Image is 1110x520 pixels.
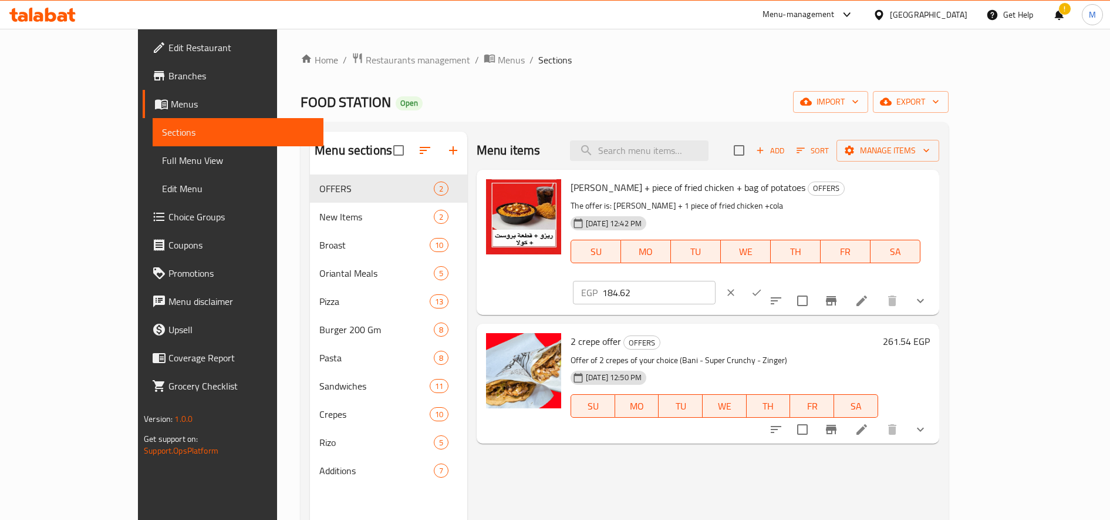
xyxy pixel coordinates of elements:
button: export [873,91,949,113]
span: Burger 200 Gm [319,323,434,337]
button: delete [878,287,906,315]
span: Crepes [319,407,430,421]
button: WE [721,240,771,263]
span: FR [825,243,866,260]
div: New Items [319,210,434,224]
button: MO [615,394,659,418]
button: Branch-specific-item [817,287,845,315]
div: Pasta8 [310,344,467,372]
span: TH [751,398,786,415]
span: Pasta [319,351,434,365]
button: sort-choices [762,287,790,315]
span: 13 [430,296,448,307]
div: Broast10 [310,231,467,259]
span: WE [726,243,766,260]
button: SA [834,394,878,418]
div: items [434,182,448,196]
div: New Items2 [310,203,467,231]
a: Choice Groups [143,203,323,231]
span: MO [626,243,666,260]
a: Edit Restaurant [143,33,323,62]
span: Coverage Report [168,351,314,365]
div: Additions7 [310,457,467,485]
span: Select all sections [386,138,411,163]
div: items [430,379,448,393]
a: Promotions [143,259,323,287]
span: Open [396,98,423,108]
span: Sort items [789,142,836,160]
span: 5 [434,268,448,279]
button: Add [751,142,789,160]
p: EGP [581,286,598,300]
div: items [434,435,448,449]
div: items [430,294,448,308]
h2: Menu sections [315,142,392,159]
div: Oriantal Meals5 [310,259,467,287]
button: SU [571,240,621,263]
div: Burger 200 Gm8 [310,316,467,344]
a: Menu disclaimer [143,287,323,316]
span: Coupons [168,238,314,252]
span: OFFERS [319,182,434,196]
li: / [475,53,479,67]
div: Crepes10 [310,400,467,428]
span: TU [663,398,698,415]
div: items [434,464,448,478]
h6: 261.54 EGP [883,333,930,350]
span: 10 [430,409,448,420]
button: WE [703,394,747,418]
span: Select to update [790,288,815,313]
div: items [434,351,448,365]
span: Restaurants management [366,53,470,67]
svg: Show Choices [913,294,927,308]
p: Offer of 2 crepes of your choice (Bani - Super Crunchy - Zinger) [571,353,878,368]
nav: Menu sections [310,170,467,489]
span: Select to update [790,417,815,442]
button: SA [871,240,920,263]
span: 11 [430,381,448,392]
div: Rizo [319,435,434,449]
span: Get support on: [144,431,198,447]
span: Sections [162,125,314,139]
a: Edit menu item [855,294,869,308]
div: Additions [319,464,434,478]
a: Upsell [143,316,323,344]
button: TU [659,394,703,418]
button: show more [906,287,934,315]
a: Restaurants management [352,52,470,68]
span: OFFERS [624,336,660,350]
img: 2 crepe offer [486,333,561,408]
div: items [434,210,448,224]
span: FR [795,398,829,415]
span: Promotions [168,266,314,280]
span: SU [576,243,616,260]
span: [DATE] 12:50 PM [581,372,646,383]
span: [PERSON_NAME] + piece of fried chicken + bag of potatoes [571,179,805,196]
span: 7 [434,465,448,477]
a: Sections [153,118,323,146]
span: Branches [168,69,314,83]
a: Support.OpsPlatform [144,443,218,458]
a: Grocery Checklist [143,372,323,400]
input: Please enter price [602,281,716,304]
li: / [343,53,347,67]
span: Pizza [319,294,430,308]
div: [GEOGRAPHIC_DATA] [890,8,967,21]
span: TH [775,243,816,260]
div: items [430,238,448,252]
div: OFFERS2 [310,175,467,203]
a: Branches [143,62,323,90]
button: TH [747,394,791,418]
span: SA [875,243,916,260]
div: Oriantal Meals [319,266,434,280]
span: Grocery Checklist [168,379,314,393]
button: clear [718,280,744,306]
button: Sort [794,142,832,160]
span: 2 [434,183,448,194]
span: MO [620,398,654,415]
h2: Menu items [477,142,541,159]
